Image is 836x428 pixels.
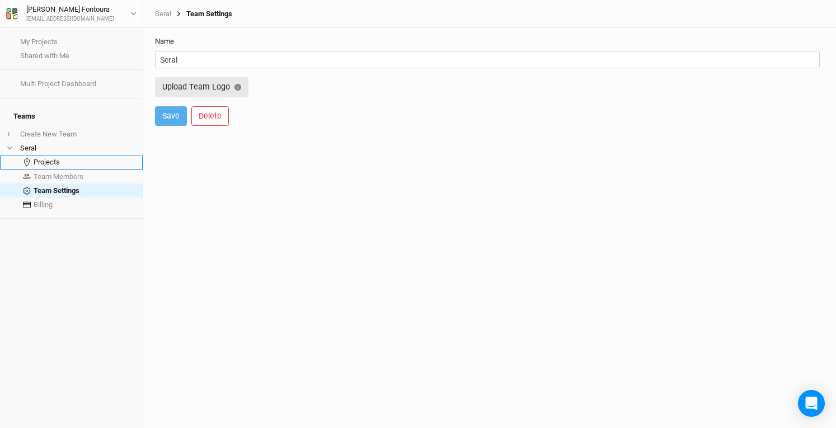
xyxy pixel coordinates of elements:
input: Team name [155,51,820,68]
label: Name [155,36,174,46]
div: Open Intercom Messenger [798,390,825,417]
button: Upload Team Logo [155,77,248,97]
button: Save [155,106,187,126]
button: [PERSON_NAME] Fontoura[EMAIL_ADDRESS][DOMAIN_NAME] [6,3,137,23]
span: + [7,130,11,139]
button: Delete [191,106,229,126]
div: [PERSON_NAME] Fontoura [26,4,114,15]
h4: Teams [7,105,136,128]
a: Seral [155,10,171,18]
div: [EMAIL_ADDRESS][DOMAIN_NAME] [26,15,114,23]
div: Team Settings [171,10,232,18]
